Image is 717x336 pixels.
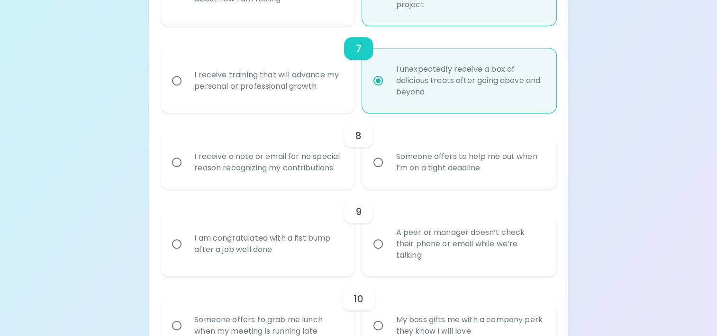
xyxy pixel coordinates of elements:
[355,128,362,143] h6: 8
[161,113,556,189] div: choice-group-check
[161,26,556,113] div: choice-group-check
[355,204,362,219] h6: 9
[355,41,361,56] h6: 7
[388,215,551,272] div: A peer or manager doesn’t check their phone or email while we’re talking
[388,140,551,185] div: Someone offers to help me out when I’m on a tight deadline
[187,58,349,103] div: I receive training that will advance my personal or professional growth
[388,52,551,109] div: I unexpectedly receive a box of delicious treats after going above and beyond
[187,221,349,267] div: I am congratulated with a fist bump after a job well done
[187,140,349,185] div: I receive a note or email for no special reason recognizing my contributions
[161,189,556,276] div: choice-group-check
[354,291,363,307] h6: 10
